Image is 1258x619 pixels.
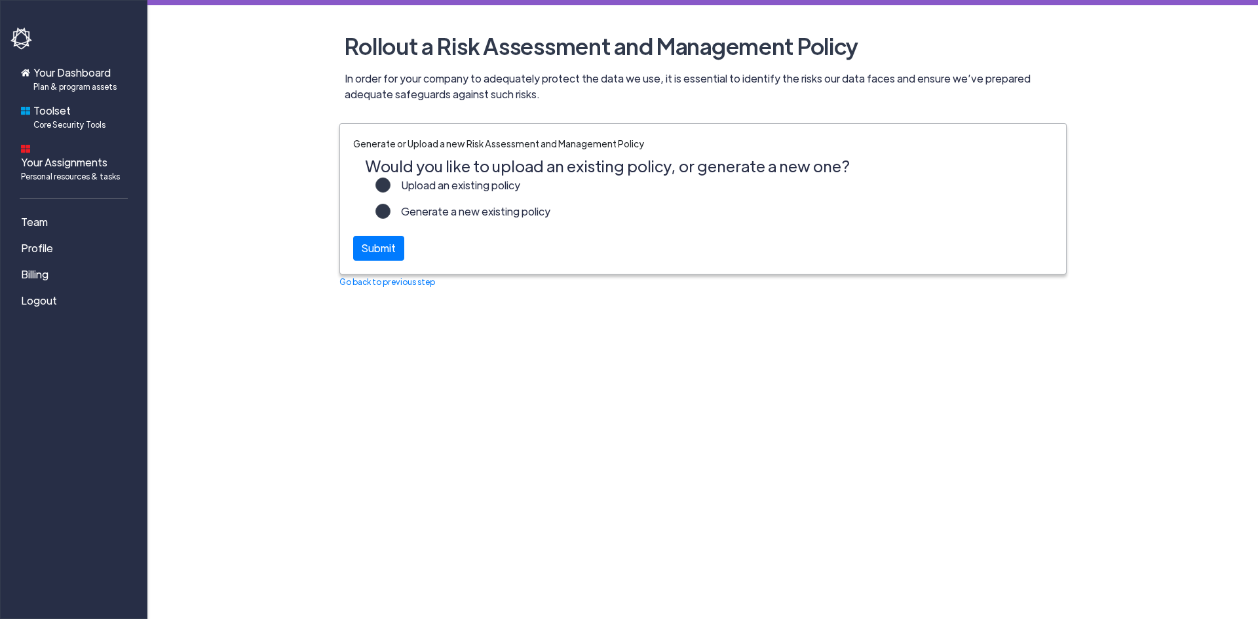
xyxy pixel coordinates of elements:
a: ToolsetCore Security Tools [10,98,142,136]
div: Chat Widget [1192,556,1258,619]
span: Personal resources & tasks [21,170,120,182]
img: havoc-shield-logo-white.png [10,28,34,50]
legend: Would you like to upload an existing policy, or generate a new one? [365,154,1046,178]
a: Logout [10,288,142,314]
img: dashboard-icon.svg [21,144,30,153]
a: Profile [10,235,142,261]
span: Toolset [33,103,105,130]
img: foundations-icon.svg [21,106,30,115]
div: Generate or Upload a new Risk Assessment and Management Policy [353,137,1053,151]
a: Go back to previous step [339,276,435,287]
label: Upload an existing policy [391,178,520,204]
p: In order for your company to adequately protect the data we use, it is essential to identify the ... [345,71,1067,102]
a: Billing [10,261,142,288]
span: Profile [21,240,53,256]
span: Billing [21,267,48,282]
a: Your AssignmentsPersonal resources & tasks [10,136,142,187]
label: Generate a new existing policy [391,204,550,230]
div: Submit [353,236,404,261]
span: Core Security Tools [33,119,105,130]
span: Team [21,214,48,230]
a: Team [10,209,142,235]
iframe: To enrich screen reader interactions, please activate Accessibility in Grammarly extension settings [1192,556,1258,619]
img: home-icon.svg [21,68,30,77]
h2: Rollout a Risk Assessment and Management Policy [339,26,1067,66]
a: Your DashboardPlan & program assets [10,60,142,98]
span: Your Dashboard [33,65,117,92]
span: Logout [21,293,57,309]
span: Plan & program assets [33,81,117,92]
span: Your Assignments [21,155,120,182]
